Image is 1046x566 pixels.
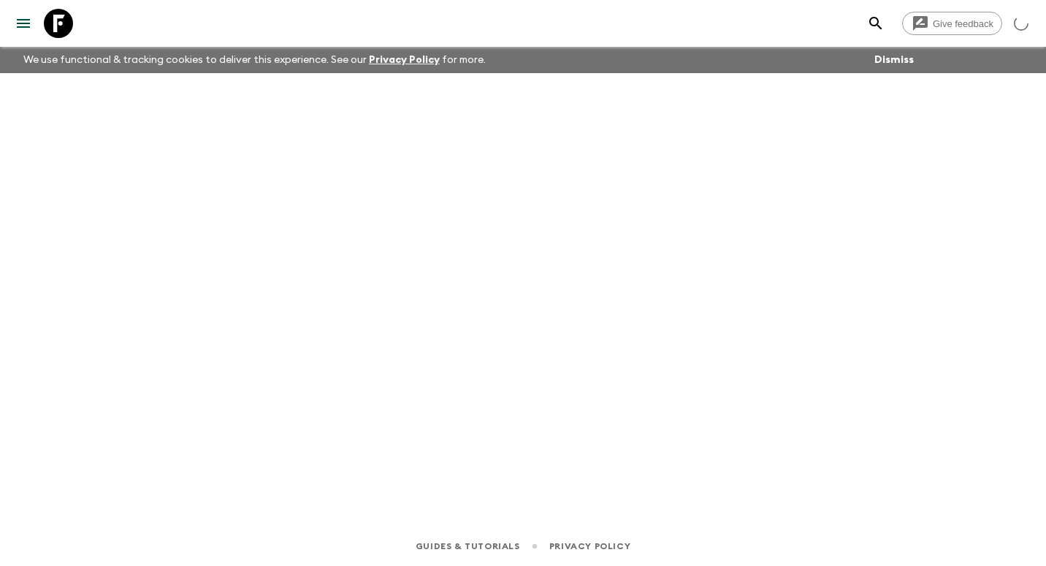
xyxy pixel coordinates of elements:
[861,9,890,38] button: search adventures
[549,538,630,554] a: Privacy Policy
[369,55,440,65] a: Privacy Policy
[902,12,1002,35] a: Give feedback
[871,50,917,70] button: Dismiss
[9,9,38,38] button: menu
[925,18,1001,29] span: Give feedback
[18,47,492,73] p: We use functional & tracking cookies to deliver this experience. See our for more.
[416,538,520,554] a: Guides & Tutorials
